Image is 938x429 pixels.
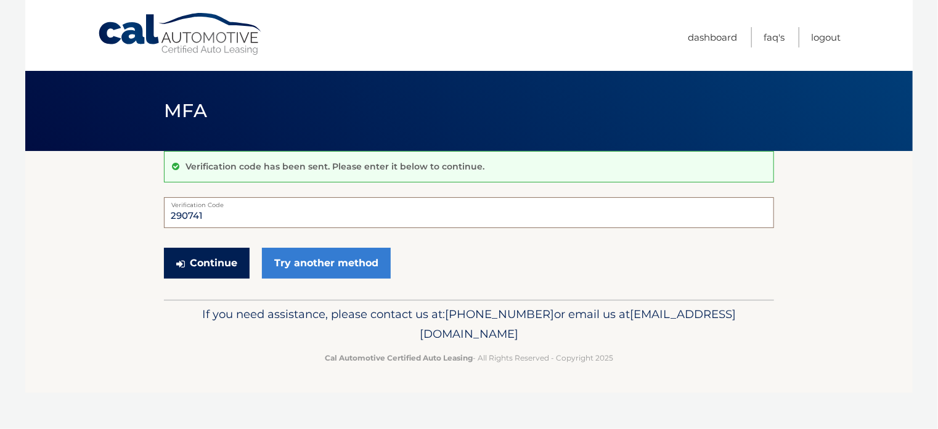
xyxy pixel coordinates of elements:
[325,353,473,362] strong: Cal Automotive Certified Auto Leasing
[764,27,785,47] a: FAQ's
[172,304,766,344] p: If you need assistance, please contact us at: or email us at
[811,27,841,47] a: Logout
[164,197,774,228] input: Verification Code
[186,161,484,172] p: Verification code has been sent. Please enter it below to continue.
[172,351,766,364] p: - All Rights Reserved - Copyright 2025
[164,197,774,207] label: Verification Code
[262,248,391,279] a: Try another method
[164,248,250,279] button: Continue
[97,12,264,56] a: Cal Automotive
[164,99,207,122] span: MFA
[445,307,554,321] span: [PHONE_NUMBER]
[420,307,736,341] span: [EMAIL_ADDRESS][DOMAIN_NAME]
[688,27,737,47] a: Dashboard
